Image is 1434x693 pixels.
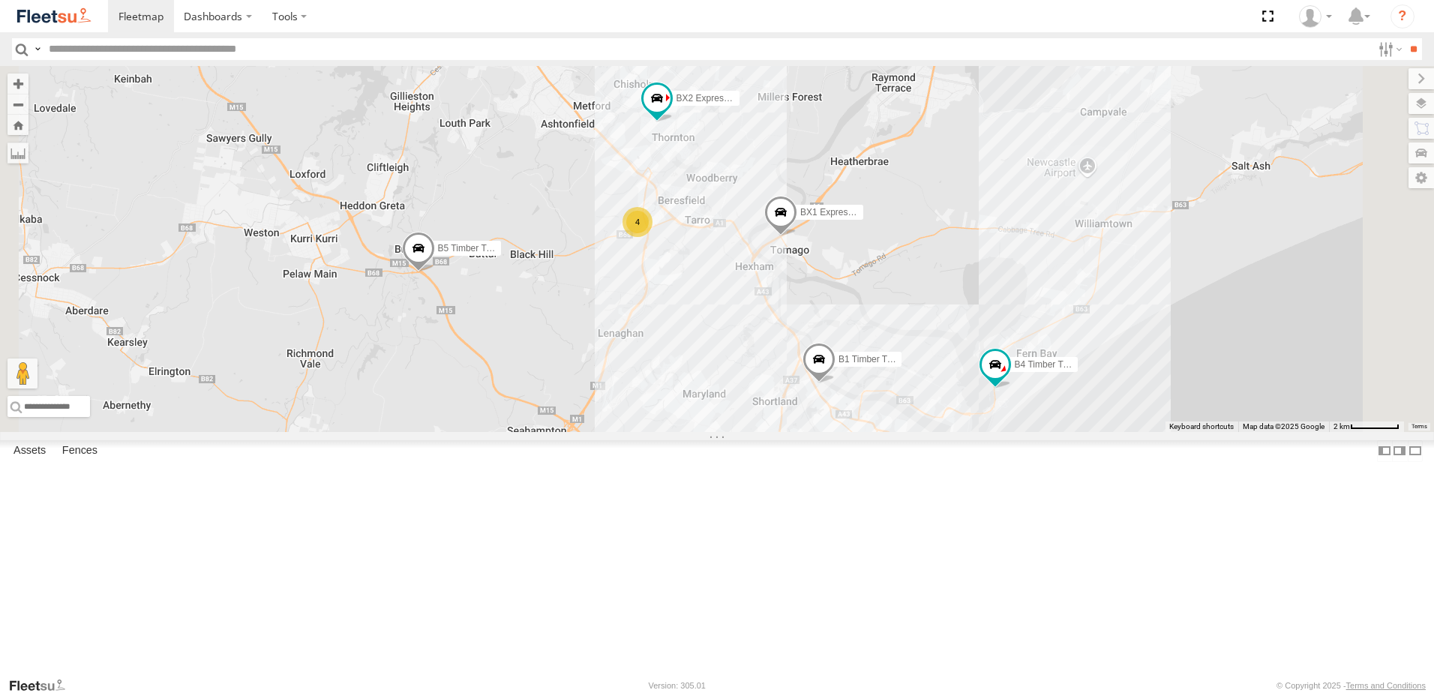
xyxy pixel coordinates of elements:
label: Map Settings [1408,167,1434,188]
label: Search Filter Options [1372,38,1405,60]
span: BX1 Express Ute [800,208,868,218]
div: Matt Curtis [1294,5,1337,28]
button: Zoom out [7,94,28,115]
label: Search Query [31,38,43,60]
span: 2 km [1333,422,1350,430]
div: 4 [622,207,652,237]
span: B5 Timber Truck [438,243,503,253]
a: Terms and Conditions [1346,681,1426,690]
button: Zoom in [7,73,28,94]
button: Drag Pegman onto the map to open Street View [7,358,37,388]
label: Hide Summary Table [1408,440,1423,462]
button: Map Scale: 2 km per 62 pixels [1329,421,1404,432]
a: Visit our Website [8,678,77,693]
span: B1 Timber Truck [838,354,904,364]
img: fleetsu-logo-horizontal.svg [15,6,93,26]
div: © Copyright 2025 - [1276,681,1426,690]
label: Measure [7,142,28,163]
a: Terms [1411,424,1427,430]
button: Keyboard shortcuts [1169,421,1234,432]
span: Map data ©2025 Google [1243,422,1324,430]
span: BX2 Express Ute [676,93,745,103]
label: Assets [6,440,53,461]
button: Zoom Home [7,115,28,135]
label: Dock Summary Table to the Right [1392,440,1407,462]
i: ? [1390,4,1414,28]
label: Fences [55,440,105,461]
label: Dock Summary Table to the Left [1377,440,1392,462]
div: Version: 305.01 [649,681,706,690]
span: B4 Timber Truck [1015,360,1080,370]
